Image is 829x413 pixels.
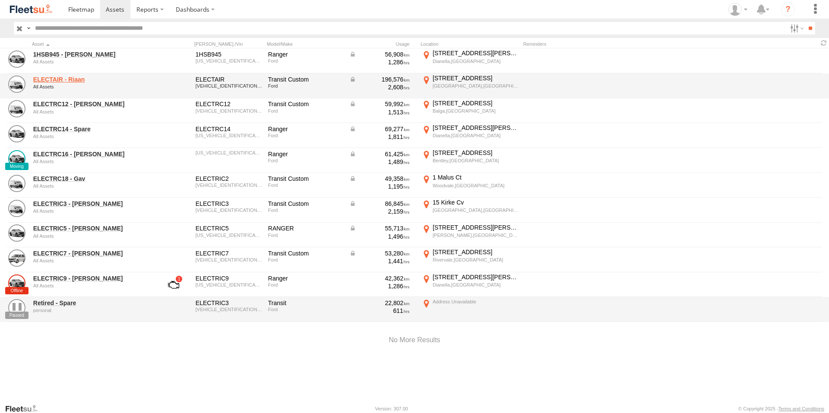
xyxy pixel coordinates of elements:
[268,183,343,188] div: Ford
[33,299,152,307] a: Retired - Spare
[349,125,410,133] div: Data from Vehicle CANbus
[8,249,25,267] a: View Asset Details
[433,257,519,263] div: Rivervale,[GEOGRAPHIC_DATA]
[33,84,152,89] div: undefined
[349,158,410,166] div: 1,489
[725,3,750,16] div: Wayne Betts
[787,22,805,35] label: Search Filter Options
[268,299,343,307] div: Transit
[349,50,410,58] div: Data from Vehicle CANbus
[8,299,25,316] a: View Asset Details
[433,58,519,64] div: Dianella,[GEOGRAPHIC_DATA]
[349,307,410,315] div: 611
[349,108,410,116] div: 1,513
[8,200,25,217] a: View Asset Details
[433,282,519,288] div: Dianella,[GEOGRAPHIC_DATA]
[433,49,519,57] div: [STREET_ADDRESS][PERSON_NAME]
[33,283,152,288] div: undefined
[196,175,262,183] div: ELECTRIC2
[33,125,152,133] a: ELECTRC14 - Spare
[781,3,795,16] i: ?
[268,208,343,213] div: Ford
[33,274,152,282] a: ELECTRIC9 - [PERSON_NAME]
[8,100,25,117] a: View Asset Details
[421,99,520,123] label: Click to View Current Location
[8,50,25,68] a: View Asset Details
[268,257,343,262] div: Ford
[433,183,519,189] div: Woodvale,[GEOGRAPHIC_DATA]
[433,74,519,82] div: [STREET_ADDRESS]
[268,133,343,138] div: Ford
[8,150,25,167] a: View Asset Details
[421,298,520,321] label: Click to View Current Location
[433,124,519,132] div: [STREET_ADDRESS][PERSON_NAME]
[819,39,829,47] span: Refresh
[349,224,410,232] div: Data from Vehicle CANbus
[196,274,262,282] div: ELECTRIC9
[433,273,519,281] div: [STREET_ADDRESS][PERSON_NAME]
[433,207,519,213] div: [GEOGRAPHIC_DATA],[GEOGRAPHIC_DATA]
[349,183,410,190] div: 1,195
[421,49,520,73] label: Click to View Current Location
[433,248,519,256] div: [STREET_ADDRESS]
[433,149,519,157] div: [STREET_ADDRESS]
[433,108,519,114] div: Balga,[GEOGRAPHIC_DATA]
[196,183,262,188] div: WF0YXXTTGYMJ86128
[33,150,152,158] a: ELECTRC16 - [PERSON_NAME]
[349,133,410,141] div: 1,811
[348,41,417,47] div: Usage
[268,108,343,113] div: Ford
[349,83,410,91] div: 2,608
[523,41,661,47] div: Reminders
[421,199,520,222] label: Click to View Current Location
[433,199,519,206] div: 15 Kirke Cv
[421,173,520,197] label: Click to View Current Location
[268,158,343,163] div: Ford
[33,308,152,313] div: undefined
[349,200,410,208] div: Data from Vehicle CANbus
[433,224,519,231] div: [STREET_ADDRESS][PERSON_NAME]
[33,159,152,164] div: undefined
[421,41,520,47] div: Location
[8,125,25,142] a: View Asset Details
[33,134,152,139] div: undefined
[268,100,343,108] div: Transit Custom
[268,83,343,88] div: Ford
[196,50,262,58] div: 1HSB945
[349,274,410,282] div: 42,362
[349,100,410,108] div: Data from Vehicle CANbus
[738,406,824,411] div: © Copyright 2025 -
[433,99,519,107] div: [STREET_ADDRESS]
[33,258,152,263] div: undefined
[421,273,520,296] label: Click to View Current Location
[349,257,410,265] div: 1,441
[196,108,262,113] div: WF0YXXTTGYLS21315
[349,299,410,307] div: 22,802
[196,257,262,262] div: WF0YXXTTGYKU87957
[349,282,410,290] div: 1,286
[33,175,152,183] a: ELECTRC18 - Gav
[268,249,343,257] div: Transit Custom
[8,76,25,93] a: View Asset Details
[268,125,343,133] div: Ranger
[196,125,262,133] div: ELECTRC14
[433,158,519,164] div: Bentley,[GEOGRAPHIC_DATA]
[158,274,190,295] a: View Asset with Fault/s
[421,74,520,98] label: Click to View Current Location
[349,208,410,215] div: 2,159
[349,76,410,83] div: Data from Vehicle CANbus
[268,224,343,232] div: RANGER
[433,83,519,89] div: [GEOGRAPHIC_DATA],[GEOGRAPHIC_DATA]
[196,133,262,138] div: MNAUMAF80GW574265
[421,124,520,147] label: Click to View Current Location
[5,404,44,413] a: Visit our Website
[349,175,410,183] div: Data from Vehicle CANbus
[25,22,32,35] label: Search Query
[33,50,152,58] a: 1HSB945 - [PERSON_NAME]
[196,224,262,232] div: ELECTRIC5
[32,41,153,47] div: Click to Sort
[268,175,343,183] div: Transit Custom
[268,307,343,312] div: Ford
[8,175,25,192] a: View Asset Details
[268,76,343,83] div: Transit Custom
